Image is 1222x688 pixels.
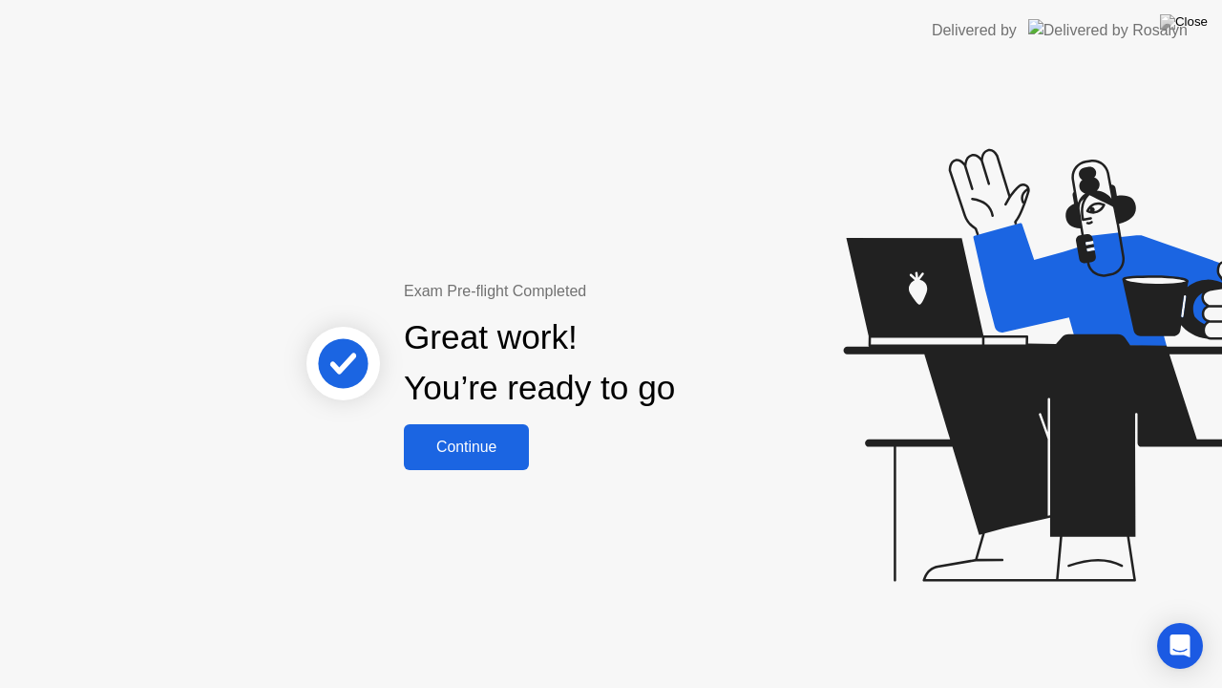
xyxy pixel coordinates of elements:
div: Continue [410,439,523,456]
div: Delivered by [932,19,1017,42]
div: Great work! You’re ready to go [404,312,675,414]
img: Delivered by Rosalyn [1028,19,1188,41]
div: Open Intercom Messenger [1157,623,1203,669]
div: Exam Pre-flight Completed [404,280,798,303]
img: Close [1160,14,1208,30]
button: Continue [404,424,529,470]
